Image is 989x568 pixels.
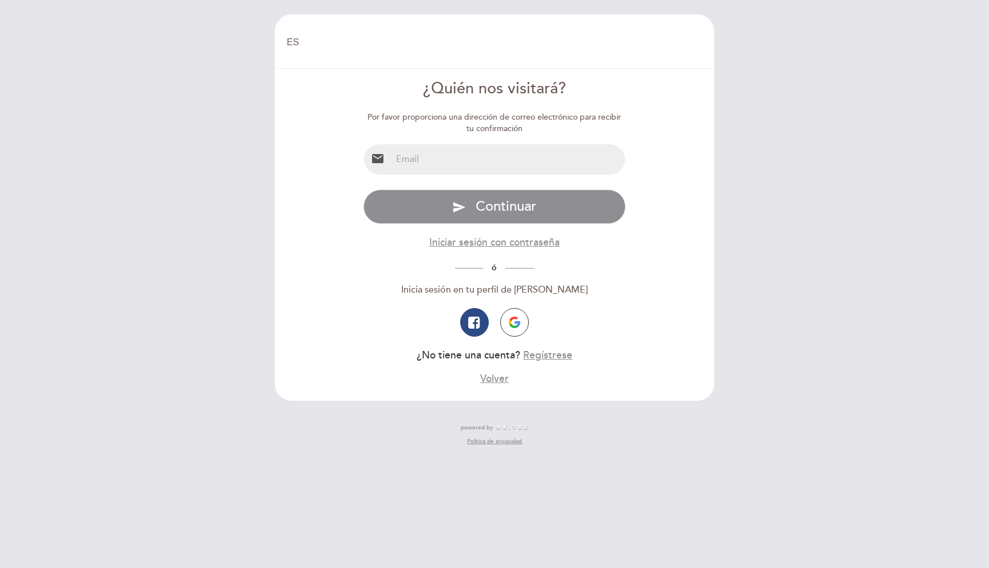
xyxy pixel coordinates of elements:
[363,283,626,297] div: Inicia sesión en tu perfil de [PERSON_NAME]
[523,348,572,362] button: Regístrese
[461,424,493,432] span: powered by
[417,349,520,361] span: ¿No tiene una cuenta?
[391,144,626,175] input: Email
[496,425,528,431] img: MEITRE
[363,78,626,100] div: ¿Quién nos visitará?
[371,152,385,165] i: email
[452,200,466,214] i: send
[363,112,626,135] div: Por favor proporciona una dirección de correo electrónico para recibir tu confirmación
[476,198,536,215] span: Continuar
[480,372,509,386] button: Volver
[467,437,522,445] a: Política de privacidad
[363,190,626,224] button: send Continuar
[429,235,560,250] button: Iniciar sesión con contraseña
[461,424,528,432] a: powered by
[483,263,505,273] span: ó
[509,317,520,328] img: icon-google.png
